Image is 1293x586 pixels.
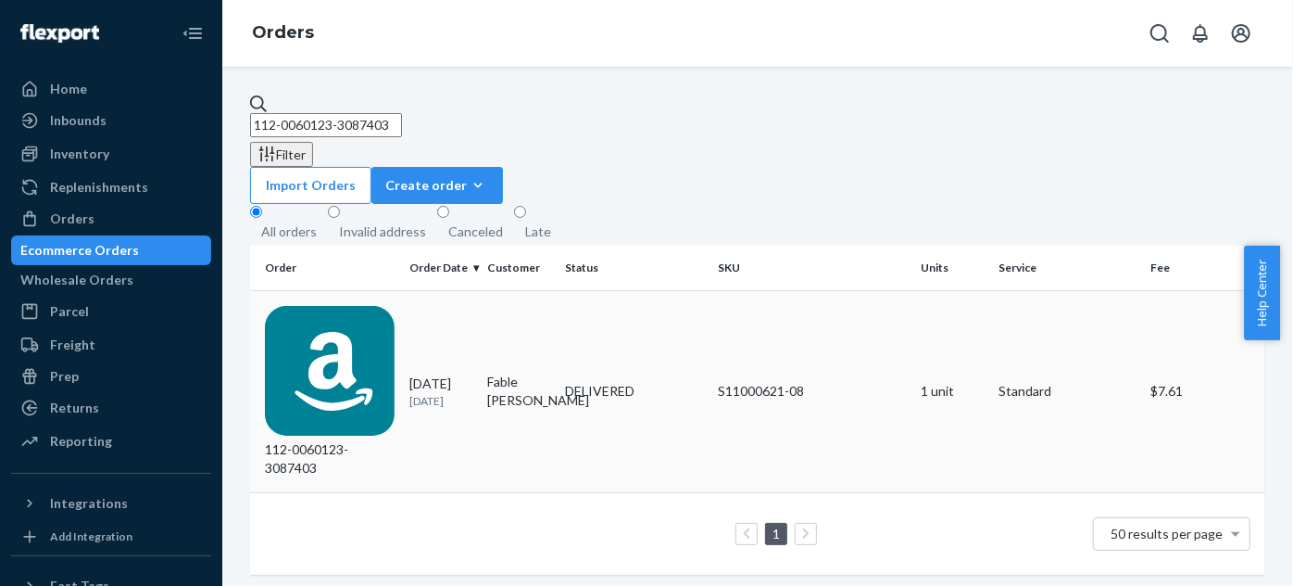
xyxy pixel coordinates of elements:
[1141,15,1178,52] button: Open Search Box
[20,241,139,260] div: Ecommerce Orders
[50,302,89,321] div: Parcel
[50,145,109,163] div: Inventory
[913,246,991,290] th: Units
[991,246,1143,290] th: Service
[50,432,112,451] div: Reporting
[50,367,79,386] div: Prep
[11,427,211,456] a: Reporting
[250,206,262,218] input: All orders
[50,210,94,228] div: Orders
[11,204,211,234] a: Orders
[558,246,709,290] th: Status
[328,206,340,218] input: Invalid address
[913,290,991,492] td: 1 unit
[385,176,489,195] div: Create order
[11,526,211,548] a: Add Integration
[437,206,449,218] input: Canceled
[1182,15,1219,52] button: Open notifications
[20,24,99,43] img: Flexport logo
[710,246,913,290] th: SKU
[448,223,503,241] div: Canceled
[11,297,211,326] a: Parcel
[487,260,550,275] div: Customer
[50,494,128,513] div: Integrations
[50,336,95,354] div: Freight
[265,306,395,478] div: 112-0060123-3087403
[50,399,99,417] div: Returns
[402,246,480,290] th: Order Date
[174,15,211,52] button: Close Navigation
[1143,246,1265,290] th: Fee
[11,489,211,518] button: Integrations
[252,22,314,43] a: Orders
[565,382,702,401] div: DELIVERED
[50,111,107,130] div: Inbounds
[514,206,526,218] input: Late
[11,362,211,391] a: Prep
[11,393,211,423] a: Returns
[50,178,148,197] div: Replenishments
[1223,15,1260,52] button: Open account menu
[1143,290,1265,492] td: $7.61
[11,172,211,202] a: Replenishments
[250,113,402,137] input: Search orders
[1244,246,1280,340] button: Help Center
[339,223,426,241] div: Invalid address
[11,265,211,295] a: Wholesale Orders
[371,167,503,204] button: Create order
[1111,526,1224,541] span: 50 results per page
[11,74,211,104] a: Home
[718,382,906,401] div: S11000621-08
[769,526,784,541] a: Page 1 is your current page
[250,142,313,167] button: Filter
[257,145,306,164] div: Filter
[11,106,211,135] a: Inbounds
[409,375,472,409] div: [DATE]
[250,167,371,204] button: Import Orders
[11,236,211,265] a: Ecommerce Orders
[480,290,558,492] td: Fable [PERSON_NAME]
[50,529,132,544] div: Add Integration
[261,223,317,241] div: All orders
[11,139,211,169] a: Inventory
[250,246,402,290] th: Order
[237,6,329,60] ol: breadcrumbs
[525,223,551,241] div: Late
[998,382,1136,401] p: Standard
[50,80,87,98] div: Home
[409,393,472,409] p: [DATE]
[11,330,211,360] a: Freight
[20,271,133,289] div: Wholesale Orders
